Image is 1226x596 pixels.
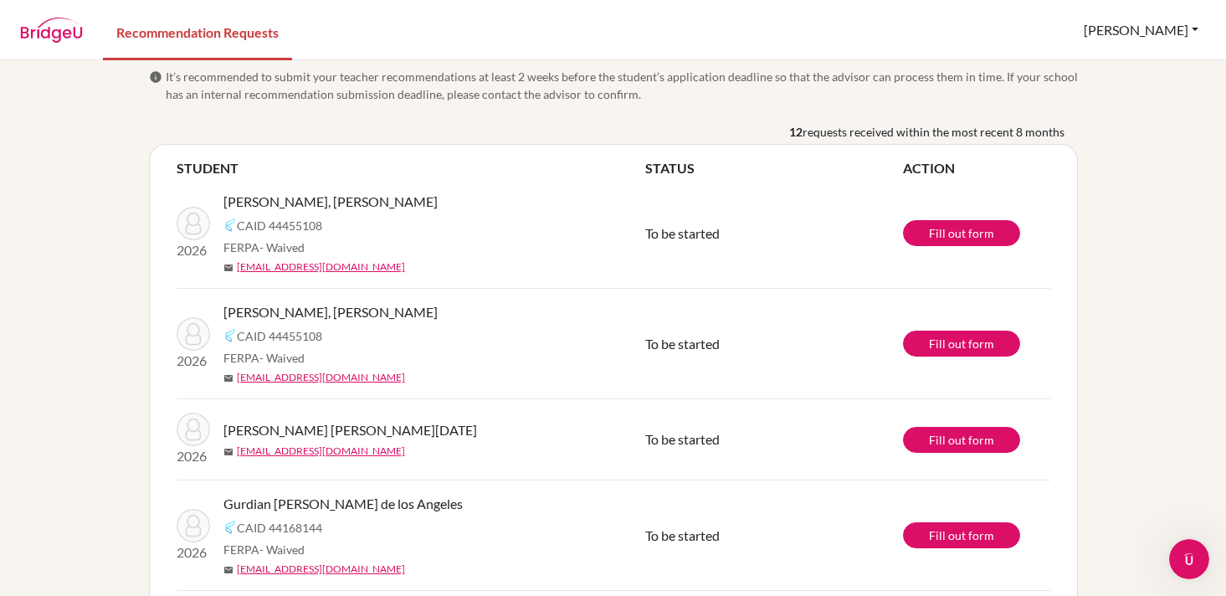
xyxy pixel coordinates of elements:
span: mail [223,565,233,575]
span: - Waived [259,240,305,254]
img: Gurdian Tercero, Keymi de los Angeles [177,509,210,542]
span: mail [223,263,233,273]
a: [EMAIL_ADDRESS][DOMAIN_NAME] [237,259,405,275]
a: [EMAIL_ADDRESS][DOMAIN_NAME] [237,444,405,459]
span: Gurdian [PERSON_NAME] de los Angeles [223,494,463,514]
span: [PERSON_NAME] [PERSON_NAME][DATE] [223,420,477,440]
span: To be started [645,431,720,447]
a: Fill out form [903,220,1020,246]
a: Recommendation Requests [103,3,292,60]
span: - Waived [259,542,305,557]
span: FERPA [223,349,305,367]
p: 2026 [177,542,210,563]
span: To be started [645,336,720,352]
p: 2026 [177,351,210,371]
span: To be started [645,225,720,241]
img: Common App logo [223,329,237,342]
iframe: Intercom live chat [1169,539,1209,579]
th: ACTION [903,158,1050,178]
span: FERPA [223,541,305,558]
span: CAID 44455108 [237,327,322,345]
span: [PERSON_NAME], [PERSON_NAME] [223,302,438,322]
button: [PERSON_NAME] [1076,14,1206,46]
span: requests received within the most recent 8 months [803,123,1064,141]
span: [PERSON_NAME], [PERSON_NAME] [223,192,438,212]
p: 2026 [177,240,210,260]
span: info [149,70,162,84]
img: Zavala Cross, Miguel Ernesto [177,207,210,240]
a: Fill out form [903,522,1020,548]
span: It’s recommended to submit your teacher recommendations at least 2 weeks before the student’s app... [166,68,1078,103]
th: STUDENT [177,158,645,178]
a: [EMAIL_ADDRESS][DOMAIN_NAME] [237,370,405,385]
span: FERPA [223,239,305,256]
span: - Waived [259,351,305,365]
p: 2026 [177,446,210,466]
b: 12 [789,123,803,141]
span: CAID 44168144 [237,519,322,537]
a: [EMAIL_ADDRESS][DOMAIN_NAME] [237,562,405,577]
img: De Villers Sequeira, Lucia Marie [177,413,210,446]
img: Common App logo [223,521,237,534]
th: STATUS [645,158,903,178]
a: Fill out form [903,331,1020,357]
span: To be started [645,527,720,543]
img: BridgeU logo [20,18,83,43]
a: Fill out form [903,427,1020,453]
img: Zavala Cross, Miguel Ernesto [177,317,210,351]
img: Common App logo [223,218,237,232]
span: mail [223,373,233,383]
span: mail [223,447,233,457]
span: CAID 44455108 [237,217,322,234]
